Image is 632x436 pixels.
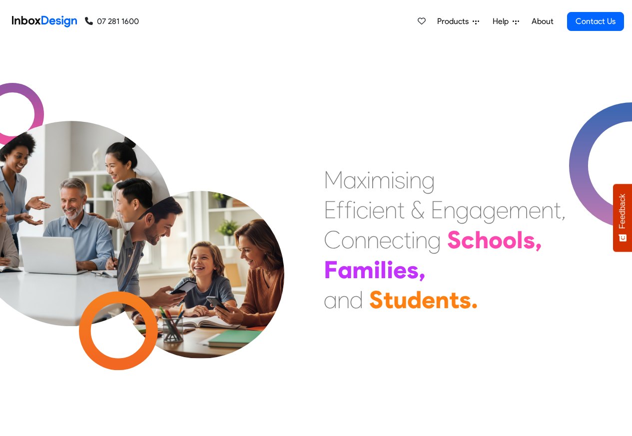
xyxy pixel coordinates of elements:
div: e [393,255,407,285]
div: e [422,285,435,315]
div: g [428,225,441,255]
div: x [357,165,367,195]
div: i [367,165,371,195]
div: s [407,255,419,285]
img: parents_with_child.png [96,149,305,359]
div: t [404,225,411,255]
div: t [554,195,561,225]
div: i [352,195,356,225]
a: Products [433,11,483,31]
div: e [496,195,509,225]
div: d [407,285,422,315]
div: e [372,195,385,225]
div: c [392,225,404,255]
div: c [356,195,368,225]
div: f [336,195,344,225]
div: n [435,285,449,315]
div: e [529,195,541,225]
div: g [483,195,496,225]
div: S [447,225,461,255]
div: l [380,255,387,285]
span: Help [493,15,513,27]
div: M [324,165,343,195]
span: Feedback [618,194,627,229]
a: Help [489,11,523,31]
div: t [383,285,393,315]
span: Products [437,15,473,27]
div: t [449,285,459,315]
div: s [395,165,405,195]
div: . [471,285,478,315]
div: n [415,225,428,255]
div: i [411,225,415,255]
button: Feedback - Show survey [613,184,632,252]
div: h [475,225,489,255]
div: g [422,165,435,195]
div: t [397,195,405,225]
div: F [324,255,338,285]
div: n [367,225,379,255]
div: m [371,165,391,195]
div: n [409,165,422,195]
div: o [503,225,517,255]
div: a [324,285,337,315]
div: m [352,255,374,285]
div: i [387,255,393,285]
div: f [344,195,352,225]
div: i [405,165,409,195]
div: E [324,195,336,225]
div: E [431,195,443,225]
div: n [354,225,367,255]
div: Maximising Efficient & Engagement, Connecting Schools, Families, and Students. [324,165,566,315]
div: e [379,225,392,255]
div: m [509,195,529,225]
div: a [343,165,357,195]
div: i [391,165,395,195]
div: n [541,195,554,225]
div: n [385,195,397,225]
div: n [443,195,456,225]
div: a [469,195,483,225]
div: s [523,225,535,255]
div: i [368,195,372,225]
div: S [369,285,383,315]
div: n [337,285,350,315]
div: , [419,255,426,285]
div: u [393,285,407,315]
a: About [529,11,556,31]
div: , [561,195,566,225]
div: i [374,255,380,285]
div: d [350,285,363,315]
div: C [324,225,341,255]
div: o [341,225,354,255]
div: , [535,225,542,255]
a: 07 281 1600 [85,15,139,27]
a: Contact Us [567,12,624,31]
div: a [338,255,352,285]
div: o [489,225,503,255]
div: g [456,195,469,225]
div: c [461,225,475,255]
div: l [517,225,523,255]
div: & [411,195,425,225]
div: s [459,285,471,315]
